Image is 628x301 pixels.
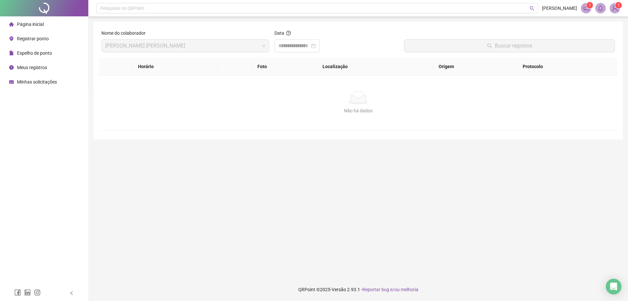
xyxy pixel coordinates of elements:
[606,279,621,294] div: Open Intercom Messenger
[598,5,603,11] span: bell
[14,289,21,296] span: facebook
[9,22,14,27] span: home
[9,80,14,84] span: schedule
[362,287,418,292] span: Reportar bug e/ou melhoria
[9,51,14,55] span: file
[101,29,150,37] label: Nome do colaborador
[274,30,284,36] span: Data
[618,3,620,8] span: 1
[69,291,74,295] span: left
[88,278,628,301] footer: QRPoint © 2025 - 2.93.1 -
[583,5,589,11] span: notification
[9,65,14,70] span: clock-circle
[17,50,52,56] span: Espelho de ponto
[107,107,610,114] div: Não há dados
[17,65,47,70] span: Meus registros
[317,58,433,76] th: Localização
[286,31,291,35] span: question-circle
[9,36,14,41] span: environment
[517,58,618,76] th: Protocolo
[17,79,57,85] span: Minhas solicitações
[586,2,593,9] sup: 1
[589,3,591,8] span: 1
[133,58,218,76] th: Horário
[332,287,346,292] span: Versão
[610,3,620,13] img: 94146
[252,58,317,76] th: Foto
[433,58,517,76] th: Origem
[530,6,534,11] span: search
[105,40,265,52] span: ANNY KAMILE SOUZA SANTOS
[404,39,615,52] button: Buscar registros
[615,2,622,9] sup: Atualize o seu contato no menu Meus Dados
[542,5,577,12] span: [PERSON_NAME]
[17,36,49,41] span: Registrar ponto
[34,289,41,296] span: instagram
[24,289,31,296] span: linkedin
[17,22,44,27] span: Página inicial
